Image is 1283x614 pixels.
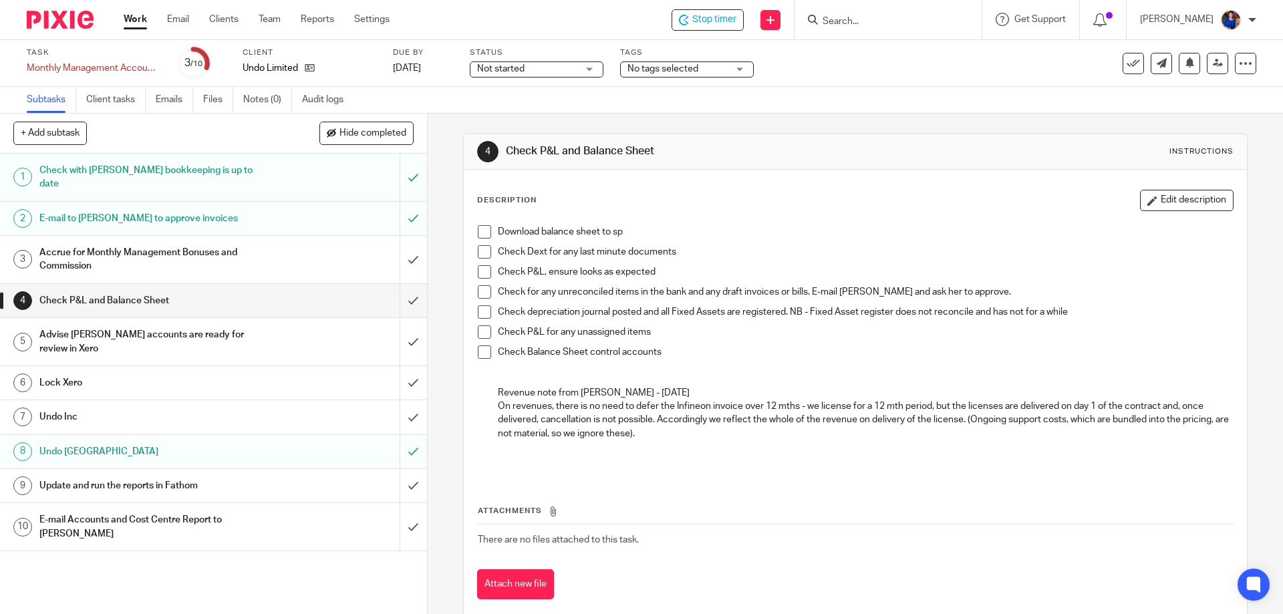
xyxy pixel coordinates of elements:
[692,13,736,27] span: Stop timer
[39,160,271,194] h1: Check with [PERSON_NAME] bookkeeping is up to date
[13,209,32,228] div: 2
[39,373,271,393] h1: Lock Xero
[184,55,202,71] div: 3
[620,47,754,58] label: Tags
[498,225,1232,239] p: Download balance sheet to sp
[301,13,334,26] a: Reports
[478,535,639,545] span: There are no files attached to this task.
[39,325,271,359] h1: Advise [PERSON_NAME] accounts are ready for review in Xero
[13,518,32,536] div: 10
[1169,146,1234,157] div: Instructions
[13,333,32,351] div: 5
[27,47,160,58] label: Task
[478,507,542,514] span: Attachments
[498,386,1232,400] p: Revenue note from [PERSON_NAME] - [DATE]
[302,87,353,113] a: Audit logs
[498,285,1232,299] p: Check for any unreconciled items in the bank and any draft invoices or bills. E-mail [PERSON_NAME...
[393,63,421,73] span: [DATE]
[477,195,537,206] p: Description
[821,16,942,28] input: Search
[259,13,281,26] a: Team
[498,400,1232,440] p: On revenues, there is no need to defer the Infineon invoice over 12 mths - we license for a 12 mt...
[498,305,1232,319] p: Check depreciation journal posted and all Fixed Assets are registered. NB - Fixed Asset register ...
[27,11,94,29] img: Pixie
[27,87,76,113] a: Subtasks
[506,144,884,158] h1: Check P&L and Balance Sheet
[13,476,32,495] div: 9
[13,122,87,144] button: + Add subtask
[1014,15,1066,24] span: Get Support
[124,13,147,26] a: Work
[39,442,271,462] h1: Undo [GEOGRAPHIC_DATA]
[477,64,525,73] span: Not started
[156,87,193,113] a: Emails
[13,408,32,426] div: 7
[498,345,1232,359] p: Check Balance Sheet control accounts
[672,9,744,31] div: Undo Limited - Monthly Management Accounts - Undo
[39,476,271,496] h1: Update and run the reports in Fathom
[470,47,603,58] label: Status
[13,168,32,186] div: 1
[1220,9,1242,31] img: Nicole.jpeg
[209,13,239,26] a: Clients
[39,243,271,277] h1: Accrue for Monthly Management Bonuses and Commission
[39,510,271,544] h1: E-mail Accounts and Cost Centre Report to [PERSON_NAME]
[203,87,233,113] a: Files
[13,373,32,392] div: 6
[243,61,298,75] p: Undo Limited
[27,61,160,75] div: Monthly Management Accounts - Undo
[477,141,498,162] div: 4
[167,13,189,26] a: Email
[498,245,1232,259] p: Check Dext for any last minute documents
[86,87,146,113] a: Client tasks
[498,265,1232,279] p: Check P&L, ensure looks as expected
[13,291,32,310] div: 4
[39,407,271,427] h1: Undo Inc
[190,60,202,67] small: /10
[13,442,32,461] div: 8
[243,47,376,58] label: Client
[13,250,32,269] div: 3
[354,13,390,26] a: Settings
[339,128,406,139] span: Hide completed
[477,569,554,599] button: Attach new file
[319,122,414,144] button: Hide completed
[39,291,271,311] h1: Check P&L and Balance Sheet
[498,325,1232,339] p: Check P&L for any unassigned items
[393,47,453,58] label: Due by
[243,87,292,113] a: Notes (0)
[39,208,271,228] h1: E-mail to [PERSON_NAME] to approve invoices
[1140,190,1234,211] button: Edit description
[627,64,698,73] span: No tags selected
[1140,13,1214,26] p: [PERSON_NAME]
